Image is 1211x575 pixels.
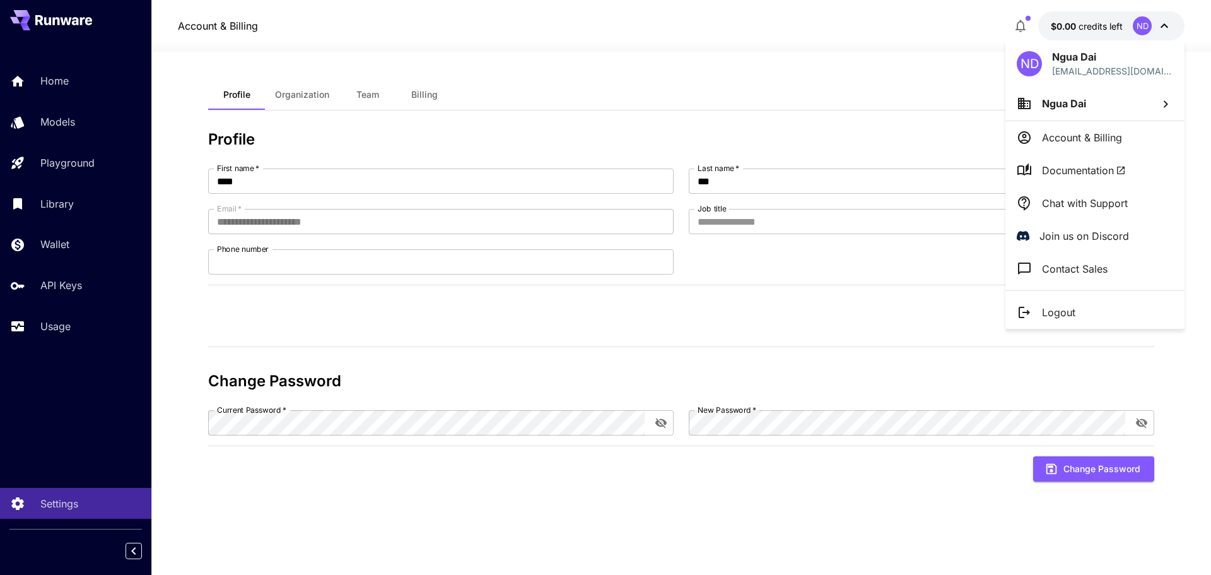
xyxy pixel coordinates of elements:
[1042,305,1075,320] p: Logout
[1052,64,1173,78] p: [EMAIL_ADDRESS][DOMAIN_NAME]
[1042,196,1128,211] p: Chat with Support
[1017,51,1042,76] div: ND
[1042,261,1108,276] p: Contact Sales
[1042,163,1126,178] span: Documentation
[1039,228,1129,244] p: Join us on Discord
[1042,130,1122,145] p: Account & Billing
[1052,49,1173,64] p: Ngua Dai
[1042,97,1086,110] span: Ngua Dai
[1052,64,1173,78] div: cungchoi1496@gmail.com
[1005,86,1185,121] button: Ngua Dai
